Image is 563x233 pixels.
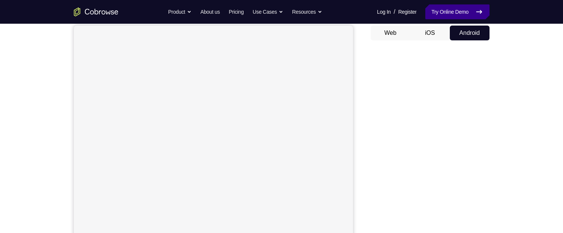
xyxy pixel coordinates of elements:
a: Log In [377,4,391,19]
button: Web [371,26,410,40]
button: iOS [410,26,450,40]
a: About us [200,4,220,19]
button: Product [168,4,192,19]
button: Use Cases [253,4,283,19]
span: / [394,7,395,16]
a: Try Online Demo [425,4,489,19]
a: Go to the home page [74,7,118,16]
a: Register [398,4,416,19]
a: Pricing [229,4,243,19]
button: Android [450,26,490,40]
button: Resources [292,4,322,19]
